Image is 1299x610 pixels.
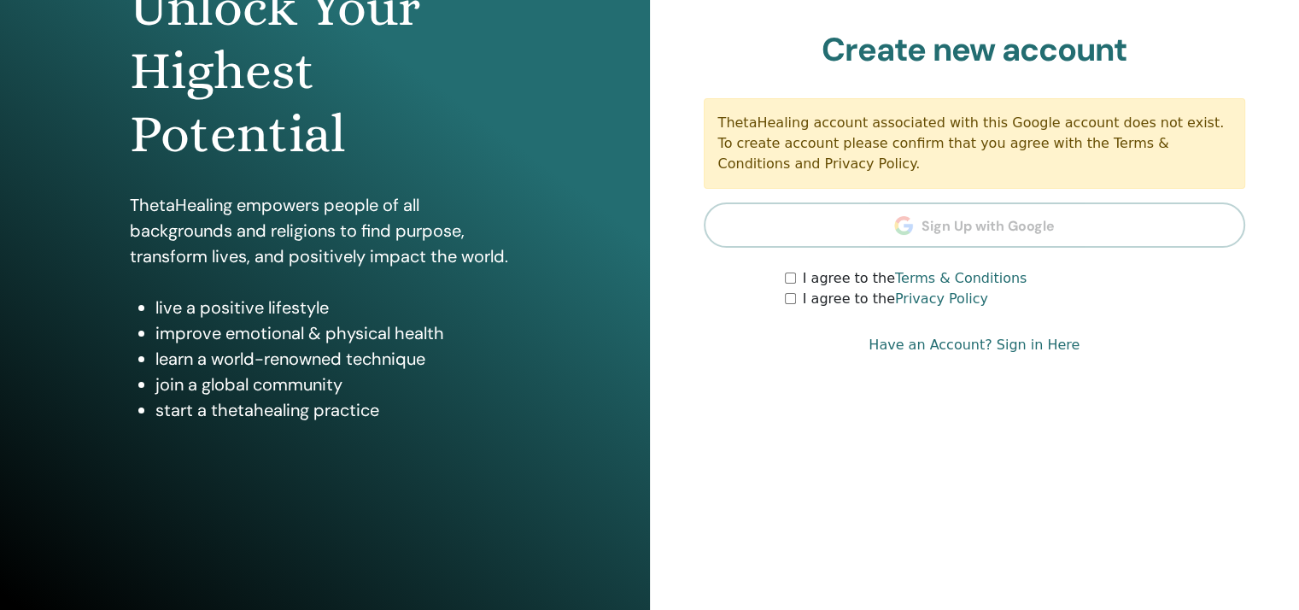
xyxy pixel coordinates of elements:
h2: Create new account [704,31,1246,70]
li: join a global community [155,372,520,397]
p: ThetaHealing empowers people of all backgrounds and religions to find purpose, transform lives, a... [130,192,520,269]
li: improve emotional & physical health [155,320,520,346]
div: ThetaHealing account associated with this Google account does not exist. To create account please... [704,98,1246,189]
a: Have an Account? Sign in Here [869,335,1080,355]
li: live a positive lifestyle [155,295,520,320]
li: start a thetahealing practice [155,397,520,423]
a: Terms & Conditions [895,270,1027,286]
li: learn a world-renowned technique [155,346,520,372]
label: I agree to the [803,289,988,309]
label: I agree to the [803,268,1027,289]
a: Privacy Policy [895,290,988,307]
